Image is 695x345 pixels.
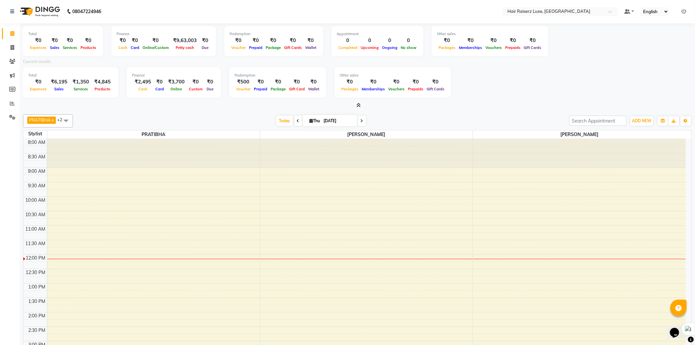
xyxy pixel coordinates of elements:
[230,45,247,50] span: Voucher
[437,31,543,37] div: Other sales
[61,37,79,44] div: ₹0
[51,117,54,123] a: x
[340,87,360,91] span: Packages
[306,78,321,86] div: ₹0
[247,37,264,44] div: ₹0
[137,87,149,91] span: Cash
[72,87,90,91] span: Services
[129,37,141,44] div: ₹0
[406,78,425,86] div: ₹0
[27,139,47,146] div: 8:00 AM
[308,118,322,123] span: Thu
[287,87,306,91] span: Gift Card
[117,37,129,44] div: ₹0
[28,45,48,50] span: Expenses
[48,45,61,50] span: Sales
[230,31,318,37] div: Redemption
[269,87,287,91] span: Package
[230,37,247,44] div: ₹0
[23,59,51,65] label: Current month
[282,37,303,44] div: ₹0
[235,73,321,78] div: Redemption
[387,78,406,86] div: ₹0
[632,118,652,123] span: ADD NEW
[25,255,47,262] div: 12:00 PM
[252,87,269,91] span: Prepaid
[24,226,47,233] div: 11:00 AM
[287,78,306,86] div: ₹0
[484,37,504,44] div: ₹0
[27,312,47,319] div: 2:00 PM
[154,78,166,86] div: ₹0
[48,78,70,86] div: ₹6,195
[154,87,166,91] span: Card
[277,116,293,126] span: Today
[129,45,141,50] span: Card
[269,78,287,86] div: ₹0
[70,78,92,86] div: ₹1,350
[337,45,359,50] span: Completed
[264,37,282,44] div: ₹0
[264,45,282,50] span: Package
[27,298,47,305] div: 1:30 PM
[132,73,216,78] div: Finance
[406,87,425,91] span: Prepaids
[170,37,199,44] div: ₹9,63,003
[359,37,380,44] div: 0
[631,116,653,126] button: ADD NEW
[473,130,686,139] span: [PERSON_NAME]
[93,87,112,91] span: Products
[79,37,98,44] div: ₹0
[303,37,318,44] div: ₹0
[380,45,399,50] span: Ongoing
[425,78,446,86] div: ₹0
[337,31,418,37] div: Appointment
[92,78,113,86] div: ₹4,845
[340,73,446,78] div: Other sales
[53,87,66,91] span: Sales
[141,45,170,50] span: Online/Custom
[360,78,387,86] div: ₹0
[359,45,380,50] span: Upcoming
[79,45,98,50] span: Products
[306,87,321,91] span: Wallet
[340,78,360,86] div: ₹0
[57,117,67,122] span: +2
[204,78,216,86] div: ₹0
[61,45,79,50] span: Services
[28,78,48,86] div: ₹0
[205,87,215,91] span: Due
[235,78,252,86] div: ₹500
[27,182,47,189] div: 9:30 AM
[303,45,318,50] span: Wallet
[28,31,98,37] div: Total
[360,87,387,91] span: Memberships
[169,87,184,91] span: Online
[457,37,484,44] div: ₹0
[166,78,187,86] div: ₹3,700
[399,45,418,50] span: No show
[117,45,129,50] span: Cash
[199,37,211,44] div: ₹0
[522,37,543,44] div: ₹0
[24,211,47,218] div: 10:30 AM
[569,116,627,126] input: Search Appointment
[17,2,62,21] img: logo
[24,240,47,247] div: 11:30 AM
[174,45,196,50] span: Petty cash
[282,45,303,50] span: Gift Cards
[28,87,48,91] span: Expenses
[29,117,51,123] span: PRATIBHA
[187,87,204,91] span: Custom
[23,130,47,137] div: Stylist
[260,130,473,139] span: [PERSON_NAME]
[117,31,211,37] div: Finance
[187,78,204,86] div: ₹0
[425,87,446,91] span: Gift Cards
[47,130,260,139] span: PRATIBHA
[235,87,252,91] span: Voucher
[522,45,543,50] span: Gift Cards
[437,37,457,44] div: ₹0
[25,269,47,276] div: 12:30 PM
[667,319,688,338] iframe: chat widget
